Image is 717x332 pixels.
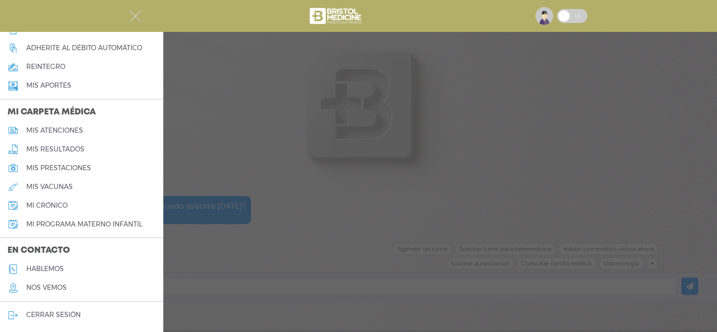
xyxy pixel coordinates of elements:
[26,164,91,172] h5: mis prestaciones
[26,265,64,273] h5: hablemos
[26,25,68,33] h5: Mi factura
[26,44,142,52] h5: Adherite al débito automático
[26,127,83,135] h5: mis atenciones
[130,10,141,22] img: Cober_menu-close-white.svg
[26,82,71,90] h5: Mis aportes
[26,311,81,319] h5: cerrar sesión
[26,220,142,228] h5: mi programa materno infantil
[26,183,73,191] h5: mis vacunas
[26,63,65,71] h5: reintegro
[308,5,364,27] img: bristol-medicine-blanco.png
[26,284,67,292] h5: nos vemos
[535,7,553,25] img: profile-placeholder.svg
[26,145,84,153] h5: mis resultados
[26,202,68,210] h5: mi crónico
